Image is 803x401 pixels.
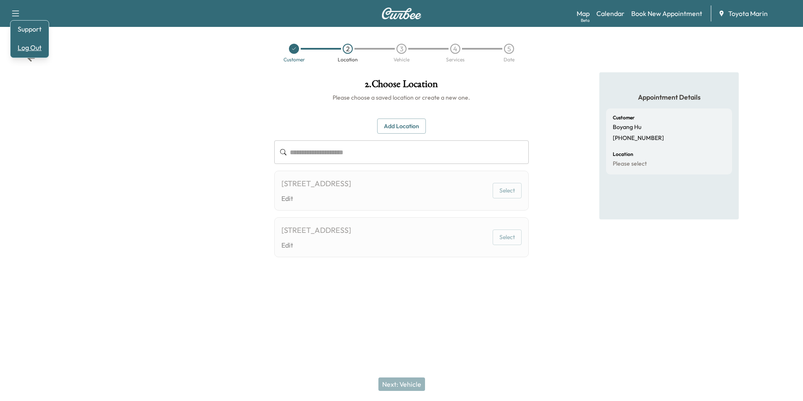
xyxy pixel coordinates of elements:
div: 2 [343,44,353,54]
a: Calendar [596,8,625,18]
div: 5 [504,44,514,54]
div: Date [504,57,514,62]
h6: Location [613,152,633,157]
div: 3 [396,44,407,54]
button: Add Location [377,119,426,134]
p: Boyang Hu [613,124,641,131]
h1: 2 . Choose Location [274,79,528,93]
h6: Customer [613,115,635,120]
div: Back [27,54,35,62]
div: Location [338,57,358,62]
a: Book New Appointment [631,8,702,18]
button: Select [493,183,522,198]
a: Support [14,24,45,34]
h5: Appointment Details [606,92,732,102]
a: MapBeta [577,8,590,18]
p: [PHONE_NUMBER] [613,135,664,142]
button: Select [493,230,522,245]
a: Edit [281,240,351,250]
img: Curbee Logo [381,8,422,19]
div: Customer [283,57,305,62]
div: Vehicle [394,57,409,62]
div: Beta [581,17,590,24]
div: [STREET_ADDRESS] [281,178,351,190]
div: Services [446,57,464,62]
h6: Please choose a saved location or create a new one. [274,93,528,102]
a: Edit [281,193,351,203]
div: [STREET_ADDRESS] [281,224,351,236]
div: 4 [450,44,460,54]
p: Please select [613,160,647,168]
span: Toyota Marin [728,8,768,18]
button: Log Out [14,41,45,54]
